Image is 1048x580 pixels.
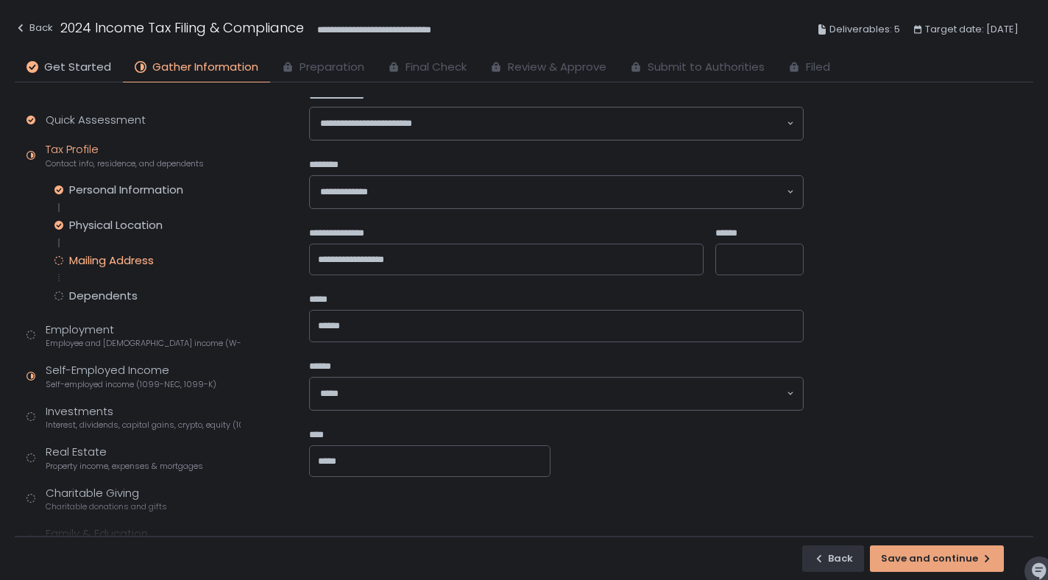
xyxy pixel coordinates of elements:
span: Gather Information [152,59,258,76]
span: Review & Approve [508,59,606,76]
span: Get Started [44,59,111,76]
span: Charitable donations and gifts [46,501,167,512]
div: Quick Assessment [46,112,146,129]
div: Investments [46,403,241,431]
div: Dependents [69,289,138,303]
input: Search for option [440,116,785,131]
div: Back [15,19,53,37]
h1: 2024 Income Tax Filing & Compliance [60,18,304,38]
button: Back [15,18,53,42]
div: Employment [46,322,241,350]
div: Physical Location [69,218,163,233]
div: Mailing Address [69,253,154,268]
div: Personal Information [69,183,183,197]
span: Deliverables: 5 [829,21,900,38]
div: Back [813,552,853,565]
button: Save and continue [870,545,1004,572]
div: Tax Profile [46,141,204,169]
div: Save and continue [881,552,993,565]
div: Self-Employed Income [46,362,216,390]
span: Property income, expenses & mortgages [46,461,203,472]
span: Self-employed income (1099-NEC, 1099-K) [46,379,216,390]
span: Interest, dividends, capital gains, crypto, equity (1099s, K-1s) [46,420,241,431]
div: Search for option [310,107,803,140]
span: Contact info, residence, and dependents [46,158,204,169]
div: Search for option [310,176,803,208]
input: Search for option [383,185,785,199]
div: Family & Education [46,526,233,554]
input: Search for option [347,386,785,401]
span: Target date: [DATE] [925,21,1019,38]
div: Charitable Giving [46,485,167,513]
span: Filed [806,59,830,76]
button: Back [802,545,864,572]
span: Submit to Authorities [648,59,765,76]
span: Employee and [DEMOGRAPHIC_DATA] income (W-2s) [46,338,241,349]
span: Preparation [300,59,364,76]
div: Real Estate [46,444,203,472]
div: Search for option [310,378,803,410]
span: Final Check [406,59,467,76]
